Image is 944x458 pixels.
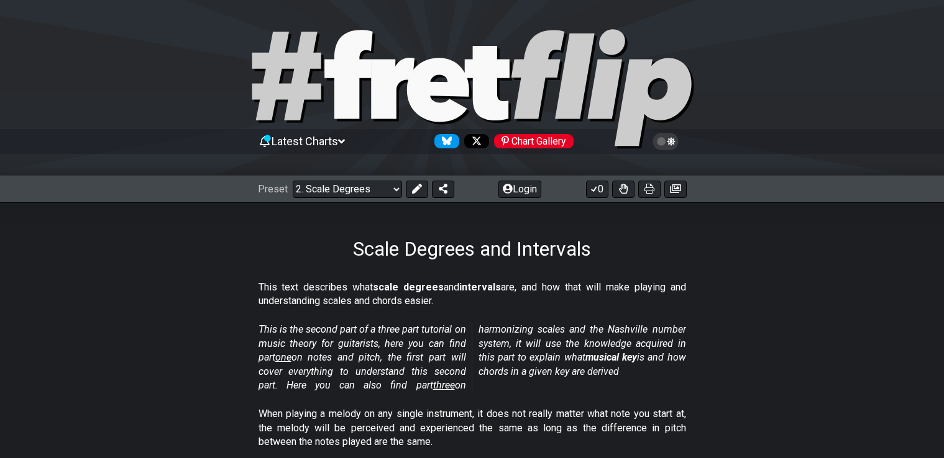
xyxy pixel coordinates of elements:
strong: intervals [459,281,501,293]
a: Follow #fretflip at X [459,134,489,148]
a: Follow #fretflip at Bluesky [429,134,459,148]
div: Chart Gallery [494,134,574,148]
p: When playing a melody on any single instrument, it does not really matter what note you start at,... [259,407,686,449]
span: three [433,379,455,391]
span: Toggle light / dark theme [659,136,673,147]
button: Login [498,181,541,198]
button: Share Preset [432,181,454,198]
select: Preset [293,181,402,198]
span: Latest Charts [272,135,338,148]
a: #fretflip at Pinterest [489,134,574,148]
strong: scale degrees [373,281,444,293]
button: Toggle Dexterity for all fretkits [612,181,635,198]
em: This is the second part of a three part tutorial on music theory for guitarists, here you can fin... [259,323,686,391]
button: Create image [664,181,687,198]
button: Print [638,181,661,198]
button: 0 [586,181,608,198]
span: Preset [258,183,288,195]
p: This text describes what and are, and how that will make playing and understanding scales and cho... [259,281,686,308]
span: one [275,351,291,363]
button: Edit Preset [406,181,428,198]
strong: musical key [585,351,637,363]
h1: Scale Degrees and Intervals [353,237,591,261]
